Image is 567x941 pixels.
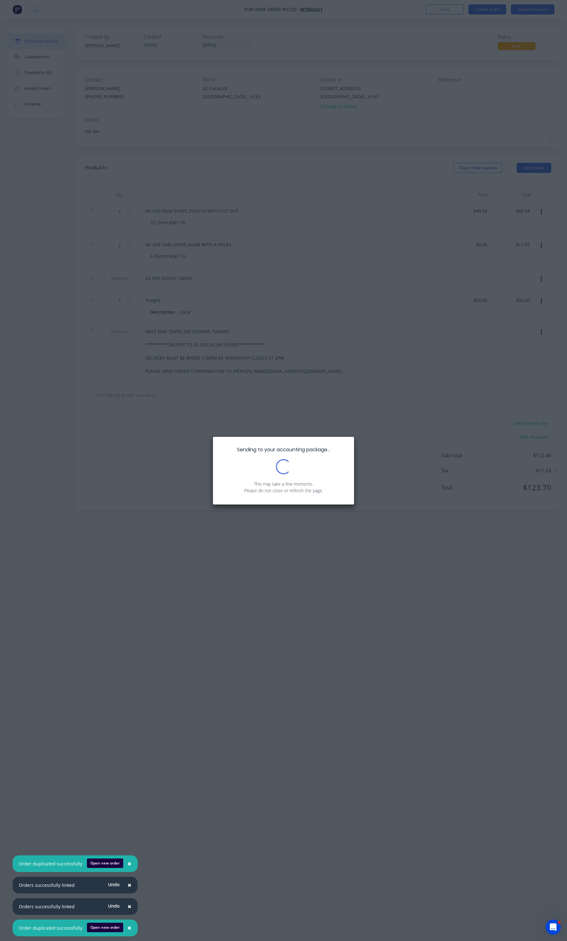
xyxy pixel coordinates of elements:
span: × [128,881,131,889]
div: Orders successfully linked [19,903,75,910]
button: Close [121,878,138,893]
span: × [128,902,131,911]
span: Sending to your accounting package... [237,446,330,453]
button: Close [121,899,138,914]
iframe: Intercom live chat [546,920,561,935]
button: Open new order [87,923,123,932]
div: Order duplicated successfully [19,925,82,931]
div: Order duplicated successfully [19,860,82,867]
span: × [128,859,131,868]
span: × [128,923,131,932]
button: Open new order [87,858,123,868]
button: Close [121,921,138,936]
p: Please do not close or refresh the page. [222,487,345,494]
button: Close [121,856,138,871]
div: Orders successfully linked [19,882,75,888]
button: Undo [105,880,123,889]
button: Undo [105,901,123,911]
p: This may take a few moments. [222,481,345,487]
